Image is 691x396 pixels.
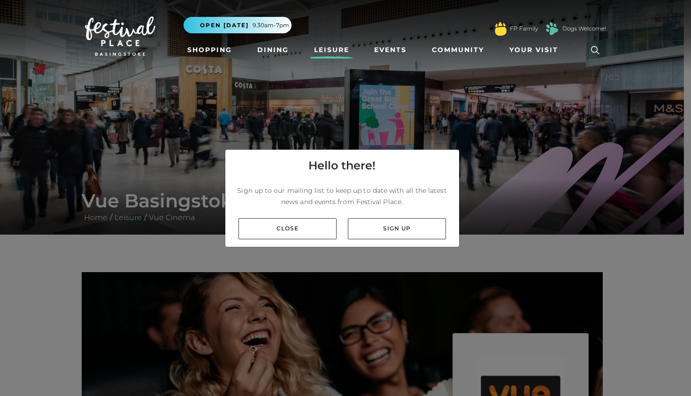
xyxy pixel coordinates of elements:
a: Your Visit [506,41,567,59]
a: Dogs Welcome! [562,24,606,33]
a: Leisure [310,41,353,59]
span: Open [DATE] [200,21,249,30]
a: FP Family [510,24,538,33]
p: Sign up to our mailing list to keep up to date with all the latest news and events from Festival ... [233,185,452,207]
a: Dining [253,41,292,59]
h4: Hello there! [308,157,376,174]
a: Community [428,41,488,59]
span: Your Visit [509,45,558,55]
a: Shopping [184,41,236,59]
a: Sign up [348,218,446,239]
a: Close [238,218,337,239]
a: Events [370,41,410,59]
img: Festival Place Logo [85,16,155,56]
span: 9.30am-7pm [253,21,289,30]
button: Open [DATE] 9.30am-7pm [184,17,292,33]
